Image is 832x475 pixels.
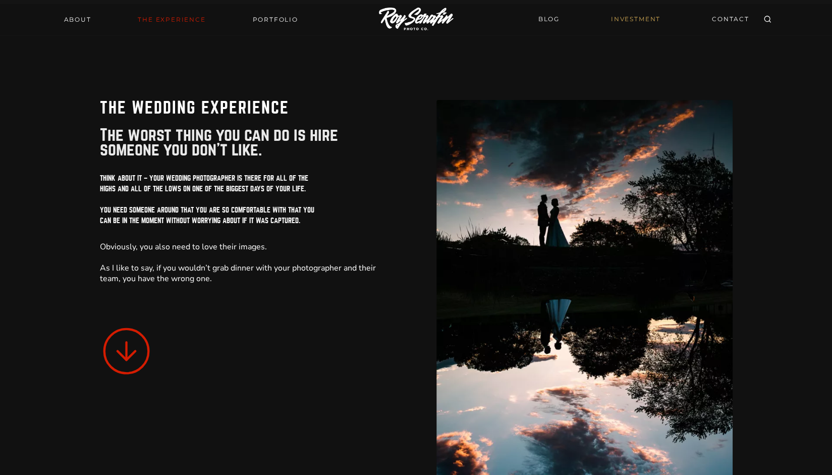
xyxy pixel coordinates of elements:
a: CONTACT [706,11,755,28]
h5: Think about it – your wedding photographer is there for all of the highs and all of the lows on o... [100,173,396,238]
p: Obviously, you also need to love their images. As I like to say, if you wouldn’t grab dinner with... [100,242,396,284]
img: Logo of Roy Serafin Photo Co., featuring stylized text in white on a light background, representi... [379,8,454,31]
h1: The Wedding Experience [100,100,396,116]
a: INVESTMENT [605,11,667,28]
nav: Secondary Navigation [532,11,755,28]
a: THE EXPERIENCE [132,13,211,27]
a: About [58,13,97,27]
a: BLOG [532,11,566,28]
button: View Search Form [760,13,774,27]
nav: Primary Navigation [58,13,304,27]
a: Portfolio [246,13,304,27]
p: The worst thing you can do is hire someone you don’t like. [100,128,396,157]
